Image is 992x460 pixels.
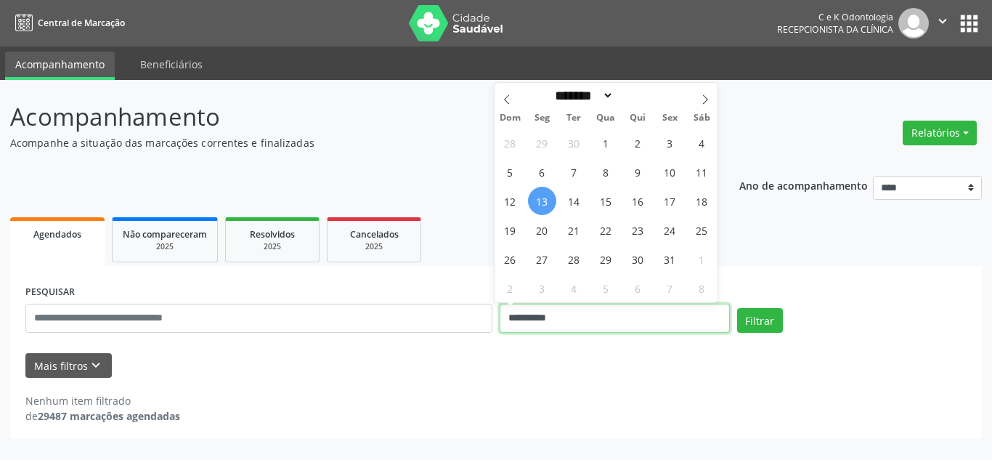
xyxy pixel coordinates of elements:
span: Novembro 8, 2025 [688,274,716,302]
span: Outubro 6, 2025 [528,158,556,186]
div: 2025 [236,241,309,252]
p: Ano de acompanhamento [739,176,868,194]
span: Outubro 2, 2025 [624,129,652,157]
span: Recepcionista da clínica [777,23,893,36]
span: Outubro 20, 2025 [528,216,556,244]
span: Outubro 10, 2025 [656,158,684,186]
span: Sáb [686,113,717,123]
span: Novembro 2, 2025 [496,274,524,302]
select: Month [550,88,614,103]
span: Setembro 28, 2025 [496,129,524,157]
span: Novembro 4, 2025 [560,274,588,302]
span: Outubro 24, 2025 [656,216,684,244]
div: 2025 [123,241,207,252]
span: Novembro 6, 2025 [624,274,652,302]
span: Outubro 4, 2025 [688,129,716,157]
button: Filtrar [737,308,783,333]
div: Nenhum item filtrado [25,393,180,408]
input: Year [614,88,662,103]
label: PESQUISAR [25,281,75,304]
span: Central de Marcação [38,17,125,29]
span: Outubro 16, 2025 [624,187,652,215]
span: Outubro 25, 2025 [688,216,716,244]
span: Sex [654,113,686,123]
span: Resolvidos [250,228,295,241]
span: Novembro 3, 2025 [528,274,556,302]
a: Acompanhamento [5,52,115,80]
span: Outubro 9, 2025 [624,158,652,186]
span: Outubro 14, 2025 [560,187,588,215]
strong: 29487 marcações agendadas [38,409,180,423]
span: Outubro 31, 2025 [656,245,684,273]
button: Relatórios [903,121,977,145]
span: Outubro 17, 2025 [656,187,684,215]
span: Outubro 15, 2025 [592,187,620,215]
span: Outubro 29, 2025 [592,245,620,273]
span: Outubro 19, 2025 [496,216,524,244]
span: Outubro 28, 2025 [560,245,588,273]
button: apps [956,11,982,36]
span: Outubro 26, 2025 [496,245,524,273]
span: Não compareceram [123,228,207,241]
span: Outubro 8, 2025 [592,158,620,186]
a: Central de Marcação [10,11,125,35]
a: Beneficiários [130,52,213,77]
span: Setembro 30, 2025 [560,129,588,157]
span: Outubro 18, 2025 [688,187,716,215]
div: C e K Odontologia [777,11,893,23]
span: Outubro 1, 2025 [592,129,620,157]
span: Qua [590,113,622,123]
p: Acompanhamento [10,99,691,135]
span: Qui [622,113,654,123]
span: Outubro 3, 2025 [656,129,684,157]
span: Outubro 13, 2025 [528,187,556,215]
span: Outubro 23, 2025 [624,216,652,244]
span: Novembro 1, 2025 [688,245,716,273]
span: Dom [495,113,527,123]
span: Outubro 7, 2025 [560,158,588,186]
img: img [898,8,929,39]
span: Outubro 22, 2025 [592,216,620,244]
span: Agendados [33,228,81,241]
span: Novembro 7, 2025 [656,274,684,302]
span: Outubro 5, 2025 [496,158,524,186]
i: keyboard_arrow_down [88,358,104,374]
button:  [929,8,956,39]
span: Cancelados [350,228,399,241]
span: Outubro 12, 2025 [496,187,524,215]
i:  [935,13,951,29]
div: 2025 [338,241,410,252]
button: Mais filtroskeyboard_arrow_down [25,353,112,379]
span: Outubro 30, 2025 [624,245,652,273]
span: Setembro 29, 2025 [528,129,556,157]
span: Seg [526,113,558,123]
span: Outubro 27, 2025 [528,245,556,273]
span: Outubro 21, 2025 [560,216,588,244]
span: Ter [558,113,590,123]
span: Outubro 11, 2025 [688,158,716,186]
div: de [25,408,180,424]
span: Novembro 5, 2025 [592,274,620,302]
p: Acompanhe a situação das marcações correntes e finalizadas [10,135,691,150]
